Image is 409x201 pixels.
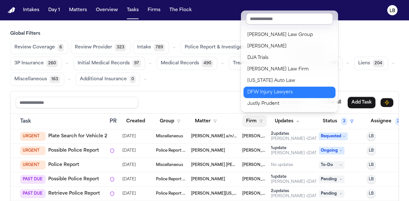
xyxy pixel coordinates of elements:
[241,11,338,112] div: Firm
[247,54,332,62] div: DJA Trials
[247,31,332,39] div: [PERSON_NAME] Law Group
[247,89,332,96] div: DFW Injury Lawyers
[242,116,267,127] button: Firm
[247,66,332,73] div: [PERSON_NAME] Law Firm
[247,77,332,85] div: [US_STATE] Auto Law
[247,43,332,50] div: [PERSON_NAME]
[247,100,332,108] div: Justly Prudent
